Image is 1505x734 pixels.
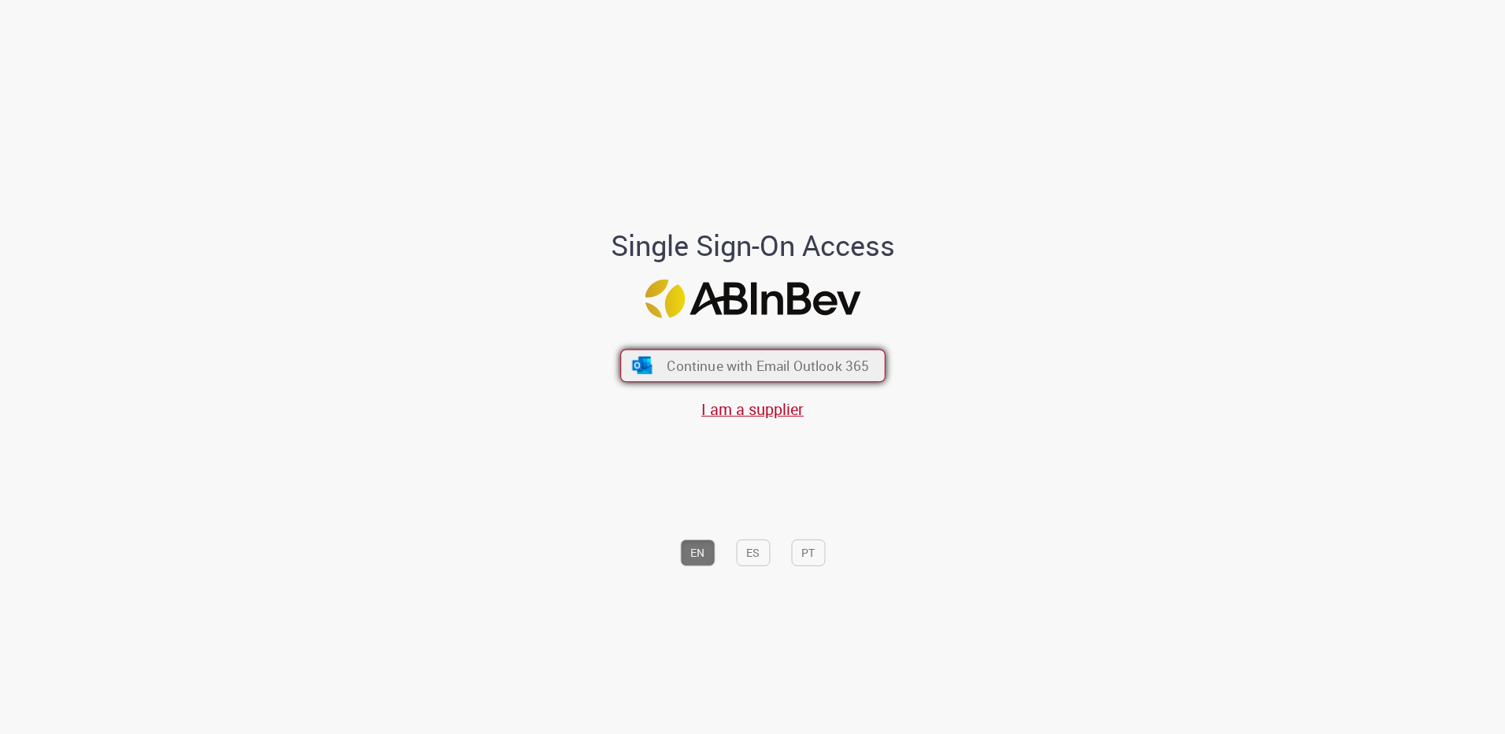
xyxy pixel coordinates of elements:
[680,539,715,566] button: EN
[630,357,653,374] img: ícone Azure/Microsoft 360
[791,539,825,566] button: PT
[645,280,860,318] img: Logo ABInBev
[620,349,886,382] button: ícone Azure/Microsoft 360 Continue with Email Outlook 365
[736,539,770,566] button: ES
[534,230,971,261] h1: Single Sign-On Access
[701,399,804,420] a: I am a supplier
[667,357,869,375] span: Continue with Email Outlook 365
